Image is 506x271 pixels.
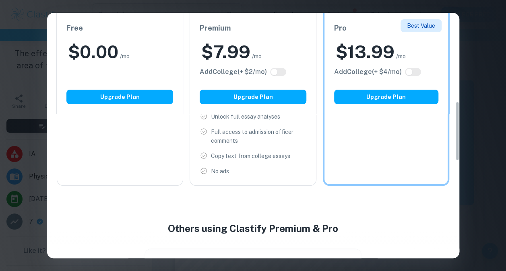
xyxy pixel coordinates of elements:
h2: $ 0.00 [68,40,118,64]
button: Upgrade Plan [66,90,173,104]
h6: Free [66,23,173,34]
h6: Click to see all the additional College features. [200,67,267,77]
p: Copy text from college essays [211,152,290,160]
p: Unlock full essay analyses [211,112,280,121]
span: /mo [396,52,406,61]
button: Upgrade Plan [200,90,306,104]
h6: Click to see all the additional College features. [334,67,402,77]
h2: $ 13.99 [336,40,394,64]
h6: Pro [334,23,438,34]
button: Upgrade Plan [334,90,438,104]
h6: Premium [200,23,306,34]
p: Best Value [407,21,435,30]
span: /mo [120,52,130,61]
h2: $ 7.99 [201,40,250,64]
p: No ads [211,167,229,176]
span: /mo [252,52,262,61]
h4: Others using Clastify Premium & Pro [47,221,459,236]
p: Full access to admission officer comments [211,127,306,145]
